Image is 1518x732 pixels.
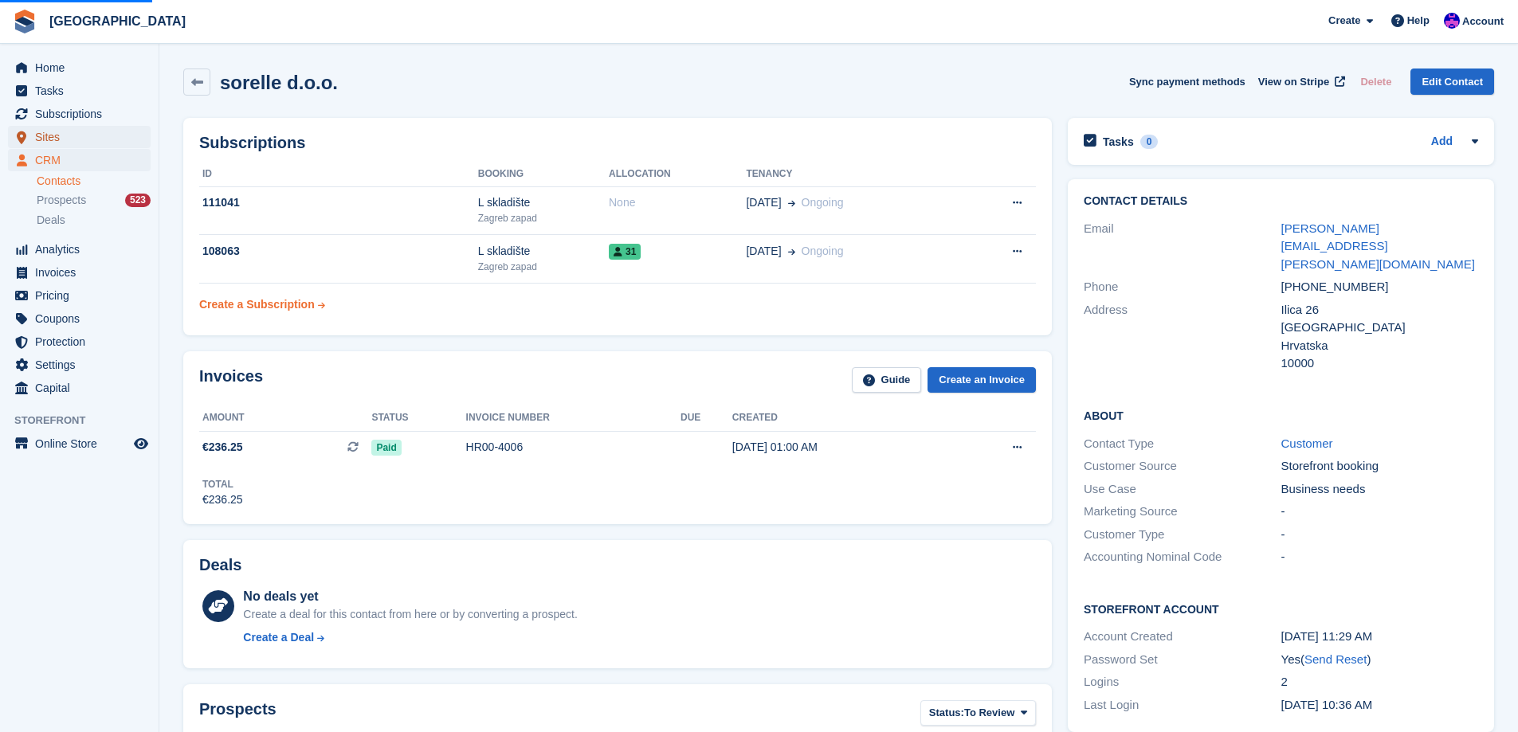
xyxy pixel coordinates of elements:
[8,331,151,353] a: menu
[609,244,641,260] span: 31
[1084,435,1281,453] div: Contact Type
[1431,133,1453,151] a: Add
[1084,195,1478,208] h2: Contact Details
[35,238,131,260] span: Analytics
[43,8,192,34] a: [GEOGRAPHIC_DATA]
[199,556,241,574] h2: Deals
[35,80,131,102] span: Tasks
[8,57,151,79] a: menu
[1444,13,1460,29] img: Ivan Gačić
[964,705,1014,721] span: To Review
[8,103,151,125] a: menu
[35,103,131,125] span: Subscriptions
[478,211,609,225] div: Zagreb zapad
[131,434,151,453] a: Preview store
[8,238,151,260] a: menu
[35,307,131,330] span: Coupons
[8,149,151,171] a: menu
[681,405,732,431] th: Due
[37,212,151,229] a: Deals
[1354,69,1398,95] button: Delete
[202,439,243,456] span: €236.25
[202,491,243,508] div: €236.25
[8,354,151,376] a: menu
[8,126,151,148] a: menu
[1281,354,1478,373] div: 10000
[199,290,325,319] a: Create a Subscription
[478,260,609,274] div: Zagreb zapad
[1103,135,1134,149] h2: Tasks
[125,194,151,207] div: 523
[1410,69,1494,95] a: Edit Contact
[1258,74,1329,90] span: View on Stripe
[371,440,401,456] span: Paid
[37,193,86,208] span: Prospects
[1281,319,1478,337] div: [GEOGRAPHIC_DATA]
[1084,480,1281,499] div: Use Case
[35,126,131,148] span: Sites
[220,72,338,93] h2: sorelle d.o.o.
[243,587,577,606] div: No deals yet
[1084,457,1281,476] div: Customer Source
[13,10,37,33] img: stora-icon-8386f47178a22dfd0bd8f6a31ec36ba5ce8667c1dd55bd0f319d3a0aa187defe.svg
[1300,652,1371,666] span: ( )
[746,243,781,260] span: [DATE]
[35,149,131,171] span: CRM
[1328,13,1360,29] span: Create
[1281,221,1475,271] a: [PERSON_NAME][EMAIL_ADDRESS][PERSON_NAME][DOMAIN_NAME]
[35,57,131,79] span: Home
[1084,526,1281,544] div: Customer Type
[243,629,577,646] a: Create a Deal
[1084,503,1281,521] div: Marketing Source
[609,194,746,211] div: None
[1304,652,1367,666] a: Send Reset
[1084,673,1281,691] div: Logins
[1281,651,1478,669] div: Yes
[14,413,159,429] span: Storefront
[1084,278,1281,296] div: Phone
[35,377,131,399] span: Capital
[802,245,844,257] span: Ongoing
[199,700,277,730] h2: Prospects
[478,194,609,211] div: L skladište
[852,367,922,393] a: Guide
[609,162,746,187] th: Allocation
[37,192,151,209] a: Prospects 523
[1140,135,1159,149] div: 0
[1084,628,1281,646] div: Account Created
[199,296,315,313] div: Create a Subscription
[35,261,131,284] span: Invoices
[1281,548,1478,566] div: -
[1281,503,1478,521] div: -
[8,284,151,307] a: menu
[1084,301,1281,373] div: Address
[243,629,314,646] div: Create a Deal
[35,331,131,353] span: Protection
[466,439,681,456] div: HR00-4006
[1281,457,1478,476] div: Storefront booking
[466,405,681,431] th: Invoice number
[1281,628,1478,646] div: [DATE] 11:29 AM
[920,700,1036,726] button: Status: To Review
[8,80,151,102] a: menu
[1462,14,1504,29] span: Account
[1084,601,1478,617] h2: Storefront Account
[1084,548,1281,566] div: Accounting Nominal Code
[35,284,131,307] span: Pricing
[1281,526,1478,544] div: -
[1252,69,1348,95] a: View on Stripe
[199,243,478,260] div: 108063
[1084,220,1281,274] div: Email
[746,162,962,187] th: Tenancy
[8,261,151,284] a: menu
[929,705,964,721] span: Status:
[199,367,263,393] h2: Invoices
[35,433,131,455] span: Online Store
[8,307,151,330] a: menu
[37,213,65,228] span: Deals
[1281,301,1478,319] div: Ilica 26
[37,174,151,189] a: Contacts
[199,134,1036,152] h2: Subscriptions
[199,194,478,211] div: 111041
[1281,337,1478,355] div: Hrvatska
